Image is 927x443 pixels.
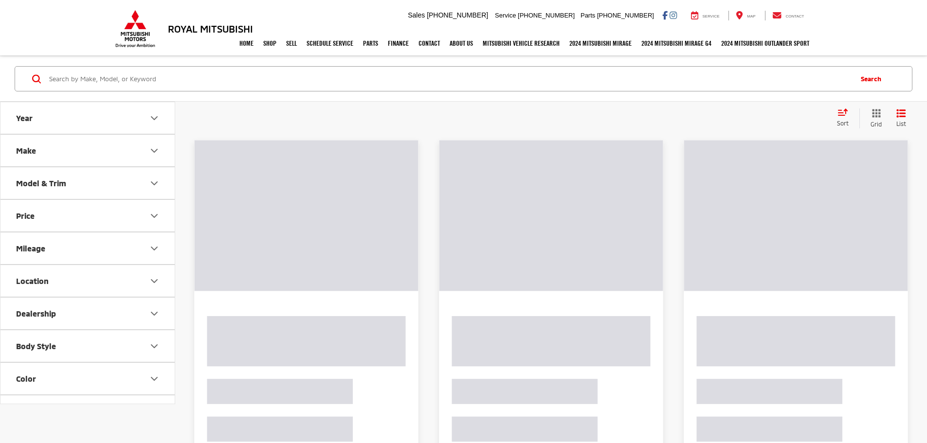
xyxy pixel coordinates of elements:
a: 2024 Mitsubishi Mirage G4 [636,31,716,55]
button: Body StyleBody Style [0,330,176,362]
span: List [896,120,906,128]
div: Mileage [148,243,160,254]
span: Contact [785,14,804,18]
a: Instagram: Click to visit our Instagram page [670,11,677,19]
a: Schedule Service: Opens in a new tab [302,31,358,55]
a: Shop [258,31,281,55]
button: Grid View [859,108,889,128]
button: LocationLocation [0,265,176,297]
a: About Us [445,31,478,55]
div: Color [16,374,36,383]
a: Contact [765,11,812,20]
input: Search by Make, Model, or Keyword [48,67,851,90]
a: Contact [414,31,445,55]
div: Model & Trim [16,178,66,188]
span: Map [747,14,755,18]
button: Select sort value [832,108,859,128]
div: Make [148,145,160,157]
button: PricePrice [0,200,176,231]
span: Sales [408,11,425,19]
button: MPG / MPGe [0,395,176,427]
span: Service [495,12,516,19]
div: Year [148,112,160,124]
div: Location [16,276,49,285]
button: MileageMileage [0,232,176,264]
div: Color [148,373,160,385]
button: Search [851,67,895,91]
div: Price [148,210,160,222]
button: ColorColor [0,363,176,394]
h3: Royal Mitsubishi [168,23,253,34]
div: Dealership [16,309,56,318]
span: Sort [837,120,849,126]
a: Facebook: Click to visit our Facebook page [662,11,668,19]
span: Parts [581,12,595,19]
a: Map [728,11,763,20]
span: [PHONE_NUMBER] [597,12,654,19]
div: Make [16,146,36,155]
span: Service [703,14,720,18]
div: Price [16,211,35,220]
a: Parts: Opens in a new tab [358,31,383,55]
a: 2024 Mitsubishi Outlander SPORT [716,31,814,55]
img: Mitsubishi [113,10,157,48]
button: DealershipDealership [0,298,176,329]
div: Body Style [16,341,56,351]
div: Year [16,113,33,123]
span: [PHONE_NUMBER] [427,11,488,19]
span: [PHONE_NUMBER] [518,12,575,19]
div: Body Style [148,340,160,352]
a: Service [684,11,727,20]
button: Model & TrimModel & Trim [0,167,176,199]
div: Dealership [148,308,160,319]
div: Location [148,275,160,287]
button: MakeMake [0,135,176,166]
span: Grid [871,120,882,128]
a: Finance [383,31,414,55]
a: Home [235,31,258,55]
a: 2024 Mitsubishi Mirage [564,31,636,55]
div: Mileage [16,244,45,253]
a: Sell [281,31,302,55]
div: Model & Trim [148,177,160,189]
button: YearYear [0,102,176,134]
button: List View [889,108,913,128]
a: Mitsubishi Vehicle Research [478,31,564,55]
